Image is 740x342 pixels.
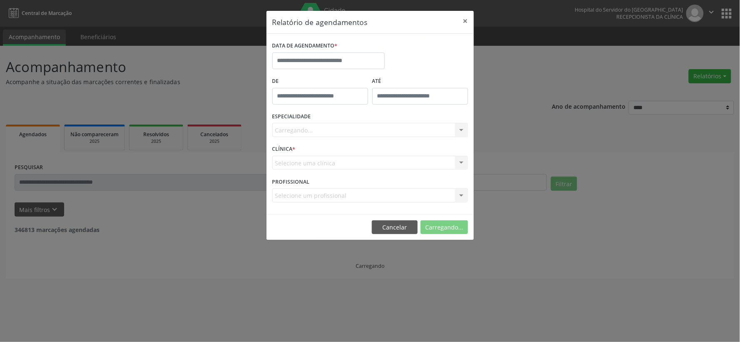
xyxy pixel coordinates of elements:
[372,75,468,88] label: ATÉ
[372,220,418,235] button: Cancelar
[272,17,368,27] h5: Relatório de agendamentos
[421,220,468,235] button: Carregando...
[272,143,296,156] label: CLÍNICA
[272,175,310,188] label: PROFISSIONAL
[272,40,338,52] label: DATA DE AGENDAMENTO
[457,11,474,31] button: Close
[272,75,368,88] label: De
[272,110,311,123] label: ESPECIALIDADE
